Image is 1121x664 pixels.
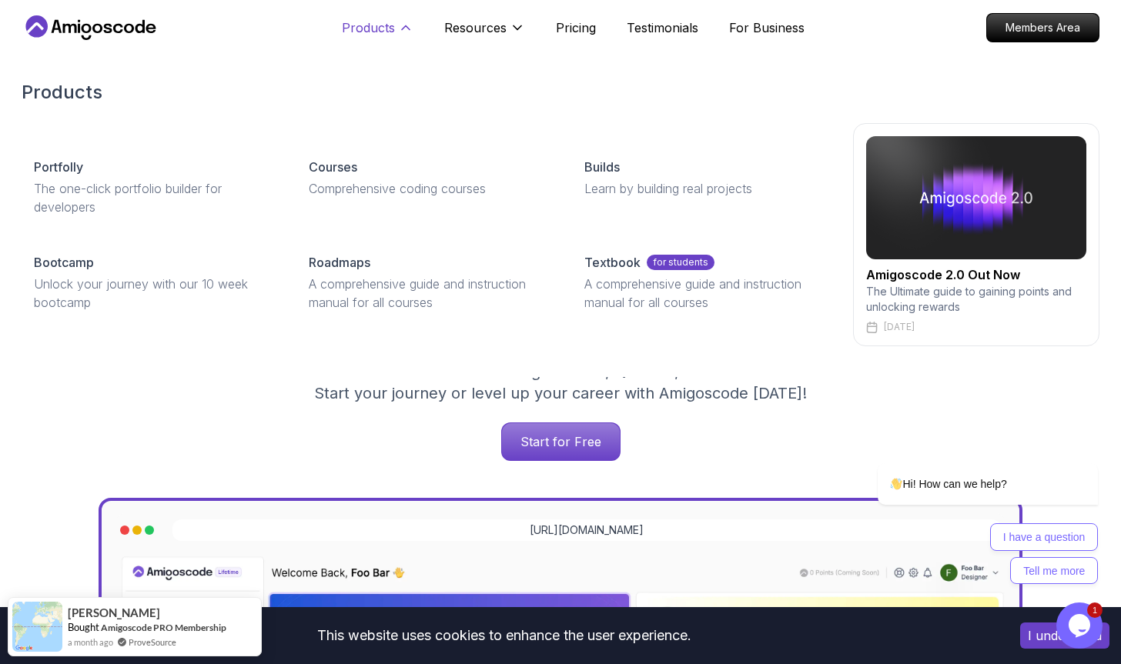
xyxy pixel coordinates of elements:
button: Accept cookies [1020,622,1109,649]
a: PortfollyThe one-click portfolio builder for developers [22,145,284,229]
p: Resources [444,18,507,37]
p: A comprehensive guide and instruction manual for all courses [309,275,547,312]
a: BootcampUnlock your journey with our 10 week bootcamp [22,241,284,324]
a: amigoscode 2.0Amigoscode 2.0 Out NowThe Ultimate guide to gaining points and unlocking rewards[DATE] [853,123,1099,346]
span: [PERSON_NAME] [68,606,160,619]
p: Start for Free [502,423,620,460]
p: A comprehensive guide and instruction manual for all courses [584,275,822,312]
button: Products [342,18,413,49]
p: Learn by building real projects [584,179,822,198]
p: Portfolly [34,158,83,176]
p: Builds [584,158,620,176]
a: Testimonials [627,18,698,37]
a: CoursesComprehensive coding courses [296,145,559,210]
a: Start for Free [501,422,621,461]
a: BuildsLearn by building real projects [572,145,835,210]
a: Pricing [556,18,596,37]
a: RoadmapsA comprehensive guide and instruction manual for all courses [296,241,559,324]
img: provesource social proof notification image [12,602,62,652]
a: Amigoscode PRO Membership [101,622,226,633]
a: Textbookfor studentsA comprehensive guide and instruction manual for all courses [572,241,835,324]
p: [DATE] [884,321,915,333]
p: The Ultimate guide to gaining points and unlocking rewards [866,284,1086,315]
h2: Products [22,80,1099,105]
span: a month ago [68,636,113,649]
p: Courses [309,158,357,176]
a: For Business [729,18,805,37]
p: for students [647,255,714,270]
p: The one-click portfolio builder for developers [34,179,272,216]
p: Comprehensive coding courses [309,179,547,198]
a: [URL][DOMAIN_NAME] [530,522,644,538]
span: Bought [68,621,99,633]
img: amigoscode 2.0 [866,136,1086,259]
p: Get unlimited access to coding , , and . Start your journey or level up your career with Amigosco... [302,361,819,404]
iframe: chat widget [1056,602,1106,649]
p: Bootcamp [34,253,94,272]
p: Products [342,18,395,37]
button: Resources [444,18,525,49]
p: Textbook [584,253,641,272]
iframe: chat widget [828,324,1106,595]
div: This website uses cookies to enhance the user experience. [12,619,997,652]
p: Members Area [987,14,1099,42]
p: Unlock your journey with our 10 week bootcamp [34,275,272,312]
h2: Amigoscode 2.0 Out Now [866,265,1086,284]
p: Roadmaps [309,253,370,272]
a: Members Area [986,13,1099,42]
a: ProveSource [129,636,176,649]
